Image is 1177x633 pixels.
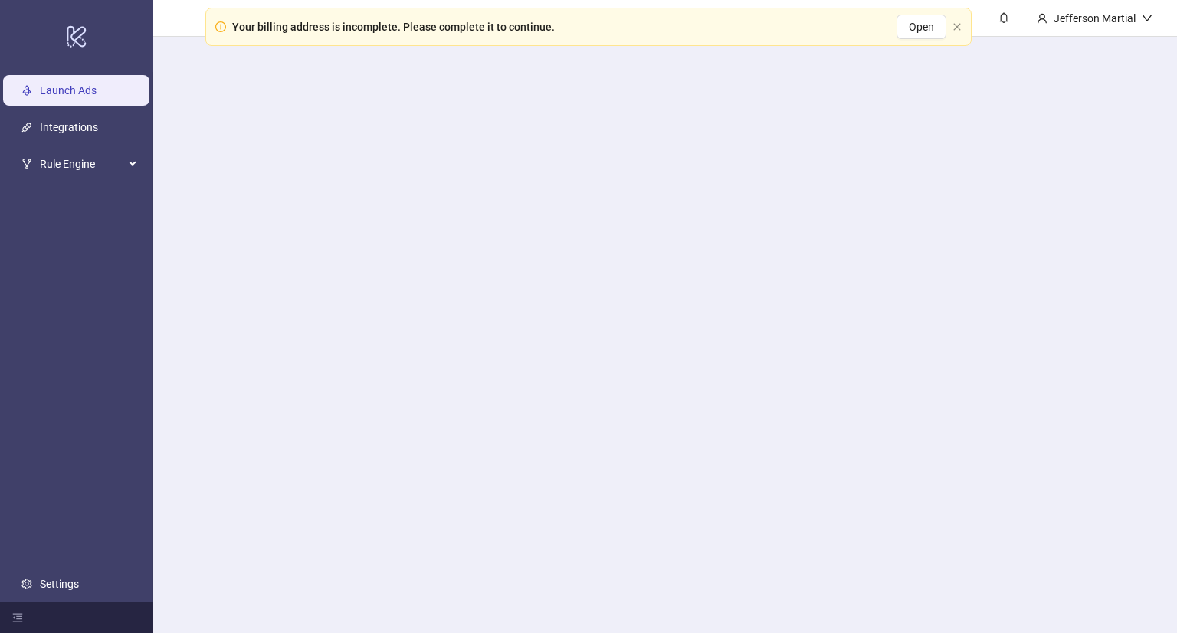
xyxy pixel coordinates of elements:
span: bell [998,12,1009,23]
span: fork [21,159,32,169]
div: Your billing address is incomplete. Please complete it to continue. [232,18,555,35]
a: Launch Ads [40,84,97,97]
a: Settings [40,578,79,590]
span: user [1037,13,1047,24]
span: Rule Engine [40,149,124,179]
button: Open [897,15,946,39]
div: Jefferson Martial [1047,10,1142,27]
a: Integrations [40,121,98,133]
span: Open [909,21,934,33]
button: close [952,22,962,32]
span: exclamation-circle [215,21,226,32]
span: down [1142,13,1152,24]
span: close [952,22,962,31]
span: menu-fold [12,612,23,623]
